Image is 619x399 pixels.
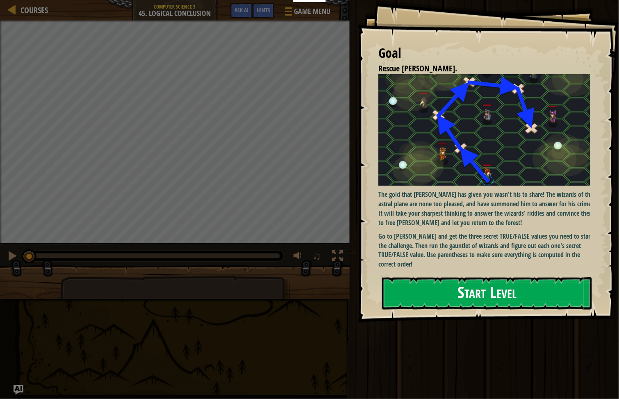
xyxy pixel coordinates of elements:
[16,5,48,16] a: Courses
[378,190,599,227] p: The gold that [PERSON_NAME] has given you wasn't his to share! The wizards of the astral plane ar...
[378,44,590,63] div: Goal
[291,249,307,265] button: Adjust volume
[230,3,253,18] button: Ask AI
[378,232,599,269] p: Go to [PERSON_NAME] and get the three secret TRUE/FALSE values you need to start the challenge. T...
[20,5,48,16] span: Courses
[368,63,588,75] li: Rescue Lukacs.
[4,249,20,265] button: Ctrl + P: Pause
[329,249,346,265] button: Toggle fullscreen
[313,250,321,262] span: ♫
[312,249,325,265] button: ♫
[234,6,248,14] span: Ask AI
[378,63,457,74] span: Rescue [PERSON_NAME].
[257,6,270,14] span: Hints
[294,6,330,17] span: Game Menu
[14,385,23,395] button: Ask AI
[382,277,592,310] button: Start Level
[378,74,599,186] img: Logical conclusion
[278,3,335,23] button: Game Menu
